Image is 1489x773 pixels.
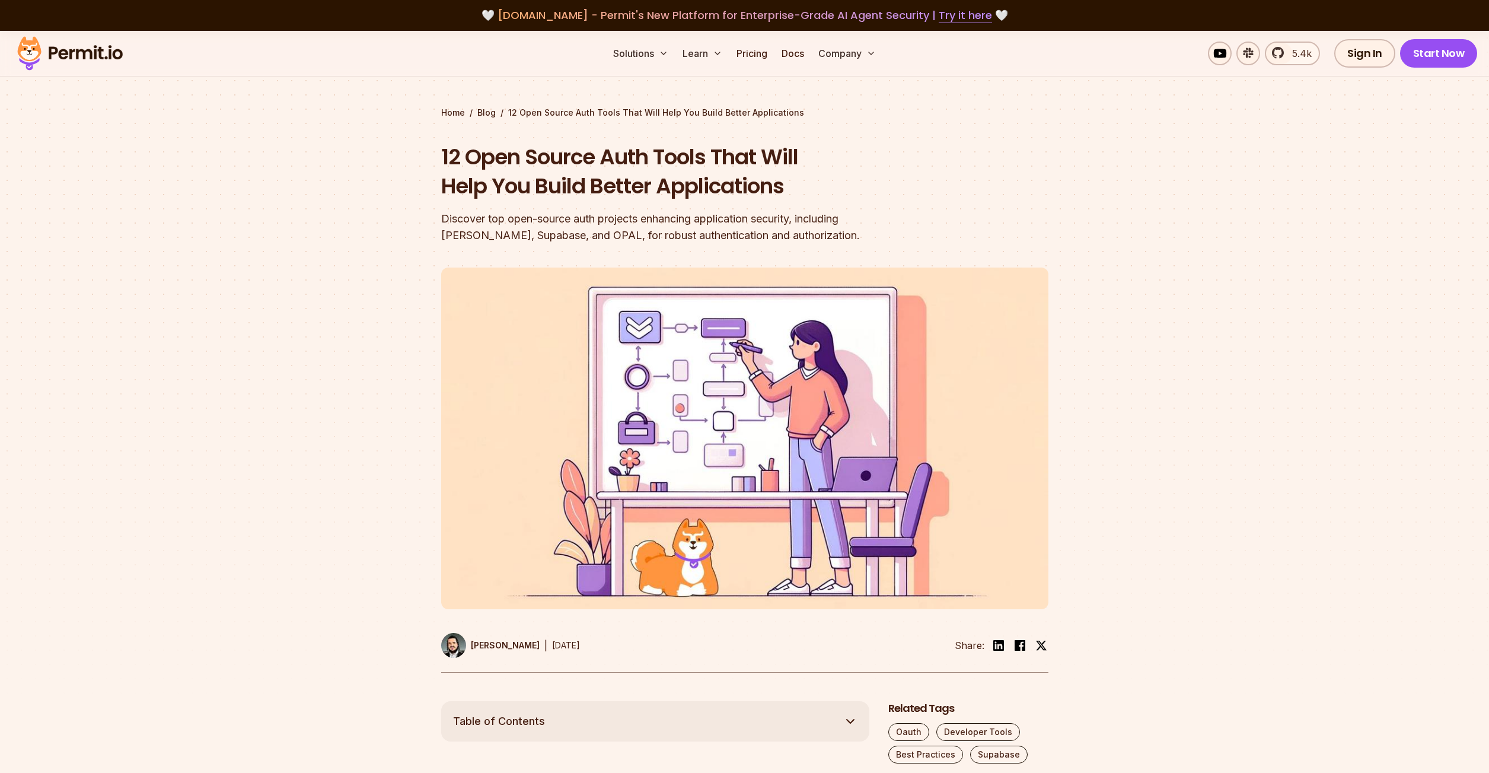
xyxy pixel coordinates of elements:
li: Share: [955,638,984,653]
a: [PERSON_NAME] [441,633,540,658]
a: Try it here [939,8,992,23]
img: twitter [1035,640,1047,651]
a: Supabase [970,746,1028,764]
a: Start Now [1400,39,1478,68]
a: Oauth [888,723,929,741]
img: facebook [1013,638,1027,653]
a: Sign In [1334,39,1395,68]
h2: Related Tags [888,701,1048,716]
a: 5.4k [1265,42,1320,65]
a: Blog [477,107,496,119]
h1: 12 Open Source Auth Tools That Will Help You Build Better Applications [441,142,897,201]
div: 🤍 🤍 [28,7,1461,24]
img: linkedin [991,638,1006,653]
button: Solutions [608,42,673,65]
a: Pricing [732,42,772,65]
div: | [544,638,547,653]
div: Discover top open-source auth projects enhancing application security, including [PERSON_NAME], S... [441,211,897,244]
a: Developer Tools [936,723,1020,741]
button: Learn [678,42,727,65]
span: [DOMAIN_NAME] - Permit's New Platform for Enterprise-Grade AI Agent Security | [498,8,992,23]
img: Permit logo [12,33,128,74]
p: [PERSON_NAME] [471,640,540,651]
img: Gabriel L. Manor [441,633,466,658]
img: 12 Open Source Auth Tools That Will Help You Build Better Applications [441,268,1048,609]
span: 5.4k [1285,46,1312,61]
a: Home [441,107,465,119]
span: Table of Contents [453,713,545,730]
div: / / [441,107,1048,119]
button: Table of Contents [441,701,869,742]
a: Docs [777,42,809,65]
time: [DATE] [552,640,580,650]
button: Company [814,42,881,65]
a: Best Practices [888,746,963,764]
